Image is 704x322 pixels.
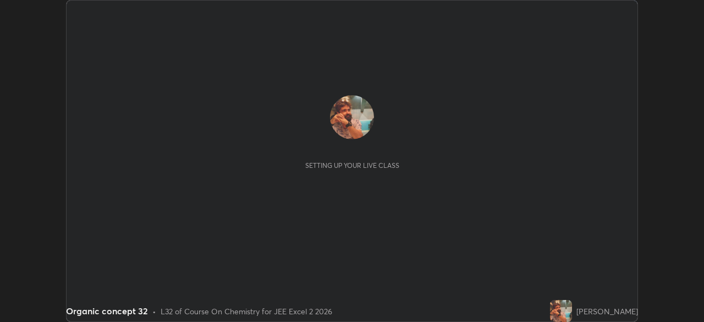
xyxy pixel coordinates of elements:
[152,305,156,317] div: •
[305,161,399,170] div: Setting up your live class
[550,300,572,322] img: e048503ee0274020b35ac9d8a75090a4.jpg
[576,305,638,317] div: [PERSON_NAME]
[66,304,148,318] div: Organic concept 32
[161,305,332,317] div: L32 of Course On Chemistry for JEE Excel 2 2026
[330,95,374,139] img: e048503ee0274020b35ac9d8a75090a4.jpg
